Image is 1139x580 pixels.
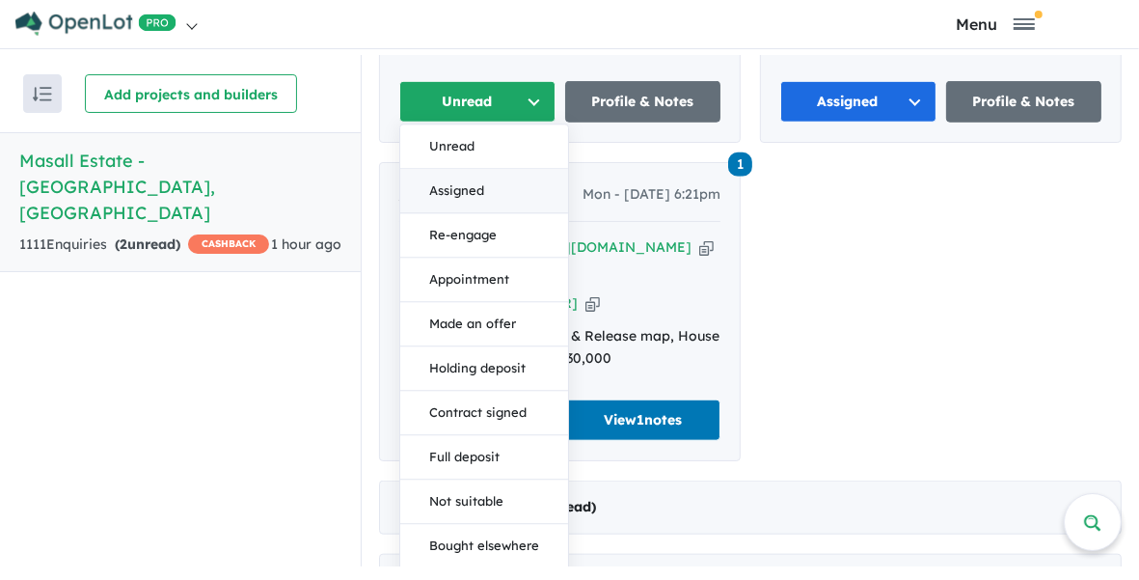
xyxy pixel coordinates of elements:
button: Appointment [400,259,568,303]
button: Not suitable [400,481,568,525]
a: 1 [728,151,752,177]
a: Profile & Notes [565,81,721,123]
span: 2 [120,235,127,253]
button: Unread [399,81,556,123]
button: Add projects and builders [85,74,297,113]
strong: ( unread) [115,235,180,253]
button: Full deposit [400,436,568,481]
button: Bought elsewhere [400,525,568,569]
button: Assigned [400,170,568,214]
h5: Masall Estate - [GEOGRAPHIC_DATA] , [GEOGRAPHIC_DATA] [19,148,341,226]
div: 1111 Enquir ies [19,234,269,257]
span: CASHBACK [188,235,269,254]
img: sort.svg [33,87,52,101]
button: Holding deposit [400,347,568,392]
div: [DATE] [379,481,1122,535]
button: Contract signed [400,392,568,436]
button: Copy [699,237,714,258]
button: Re-engage [400,214,568,259]
span: 1 [728,152,752,177]
button: Unread [400,125,568,170]
button: Toggle navigation [856,14,1134,33]
button: Made an offer [400,303,568,347]
img: Openlot PRO Logo White [15,12,176,36]
button: Copy [585,293,600,314]
button: Assigned [780,81,936,123]
a: View1notes [565,400,721,441]
a: Profile & Notes [946,81,1102,123]
span: Mon - [DATE] 6:21pm [583,183,720,207]
span: 1 hour ago [271,235,341,253]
